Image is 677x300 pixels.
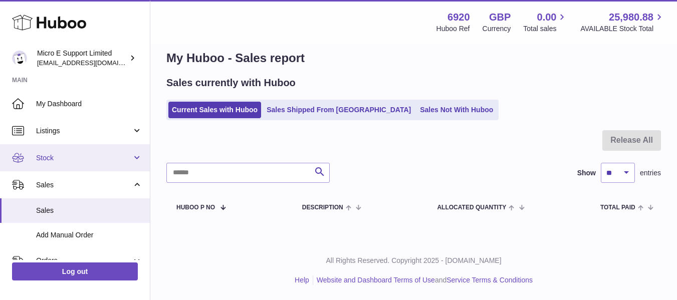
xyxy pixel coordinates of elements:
span: My Dashboard [36,99,142,109]
div: Micro E Support Limited [37,49,127,68]
span: Description [302,204,343,211]
span: Sales [36,206,142,215]
div: Huboo Ref [436,24,470,34]
span: Total paid [600,204,635,211]
a: Current Sales with Huboo [168,102,261,118]
div: Currency [483,24,511,34]
a: 25,980.88 AVAILABLE Stock Total [580,11,665,34]
a: Help [295,276,309,284]
strong: GBP [489,11,511,24]
span: Orders [36,256,132,265]
a: Sales Not With Huboo [416,102,497,118]
p: All Rights Reserved. Copyright 2025 - [DOMAIN_NAME] [158,256,669,265]
span: ALLOCATED Quantity [437,204,506,211]
span: Total sales [523,24,568,34]
span: Listings [36,126,132,136]
span: Sales [36,180,132,190]
span: 25,980.88 [609,11,653,24]
span: Add Manual Order [36,230,142,240]
h1: My Huboo - Sales report [166,50,661,66]
li: and [313,275,533,285]
strong: 6920 [447,11,470,24]
a: Service Terms & Conditions [446,276,533,284]
a: Website and Dashboard Terms of Use [317,276,435,284]
span: entries [640,168,661,178]
span: AVAILABLE Stock Total [580,24,665,34]
span: 0.00 [537,11,557,24]
h2: Sales currently with Huboo [166,76,296,90]
span: [EMAIL_ADDRESS][DOMAIN_NAME] [37,59,147,67]
a: Log out [12,262,138,280]
img: contact@micropcsupport.com [12,51,27,66]
span: Stock [36,153,132,163]
span: Huboo P no [176,204,215,211]
a: 0.00 Total sales [523,11,568,34]
a: Sales Shipped From [GEOGRAPHIC_DATA] [263,102,414,118]
label: Show [577,168,596,178]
